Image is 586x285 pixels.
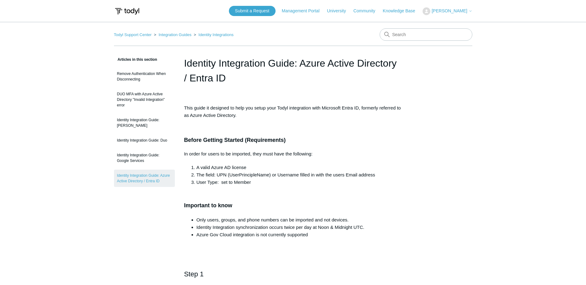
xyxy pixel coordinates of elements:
[353,8,382,14] a: Community
[153,32,192,37] li: Integration Guides
[114,170,175,187] a: Identity Integration Guide: Azure Active Directory / Entra ID
[114,88,175,111] a: DUO MFA with Azure Active Directory "Invalid Integration" error
[114,57,157,62] span: Articles in this section
[432,8,467,13] span: [PERSON_NAME]
[196,231,402,238] li: Azure Gov Cloud integration is not currently supported
[114,134,175,146] a: Identity Integration Guide: Duo
[383,8,421,14] a: Knowledge Base
[114,149,175,167] a: Identity Integration Guide: Google Services
[114,6,140,17] img: Todyl Support Center Help Center home page
[282,8,326,14] a: Management Portal
[184,136,402,145] h3: Before Getting Started (Requirements)
[327,8,352,14] a: University
[184,56,402,85] h1: Identity Integration Guide: Azure Active Directory / Entra ID
[158,32,191,37] a: Integration Guides
[199,32,234,37] a: Identity Integrations
[196,216,402,224] li: Only users, groups, and phone numbers can be imported and not devices.
[114,32,153,37] li: Todyl Support Center
[114,32,152,37] a: Todyl Support Center
[196,171,402,179] li: The field: UPN (UserPrincipleName) or Username filled in with the users Email address
[192,32,234,37] li: Identity Integrations
[184,104,402,119] p: This guide it designed to help you setup your Todyl integration with Microsoft Entra ID, formerly...
[380,28,472,41] input: Search
[114,114,175,131] a: Identity Integration Guide: [PERSON_NAME]
[184,150,402,158] p: In order for users to be imported, they must have the following:
[184,192,402,210] h3: Important to know
[196,179,402,186] li: User Type: set to Member
[196,224,402,231] li: Identity Integration synchronization occurs twice per day at Noon & Midnight UTC.
[423,7,472,15] button: [PERSON_NAME]
[114,68,175,85] a: Remove Authentication When Disconnecting
[196,164,402,171] li: A valid Azure AD license
[229,6,276,16] a: Submit a Request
